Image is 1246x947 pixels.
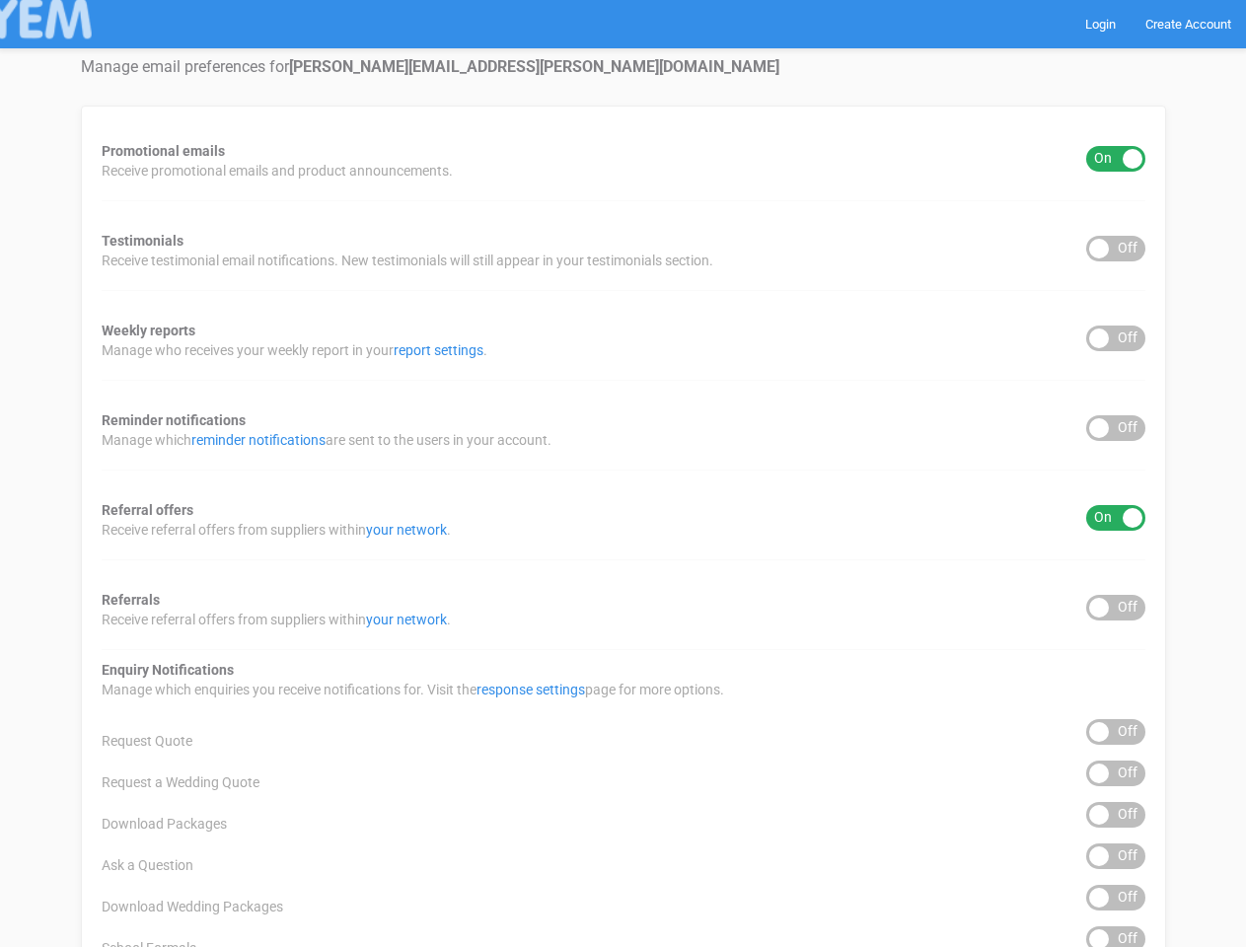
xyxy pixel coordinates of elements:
[366,522,447,538] a: your network
[102,814,227,834] span: Download Packages
[102,161,453,181] span: Receive promotional emails and product announcements.
[102,143,225,159] strong: Promotional emails
[102,520,451,540] span: Receive referral offers from suppliers within .
[102,731,192,751] span: Request Quote
[102,502,193,518] strong: Referral offers
[102,772,259,792] span: Request a Wedding Quote
[102,662,234,678] strong: Enquiry Notifications
[102,680,724,699] span: Manage which enquiries you receive notifications for. Visit the page for more options.
[102,323,195,338] strong: Weekly reports
[102,340,487,360] span: Manage who receives your weekly report in your .
[102,855,193,875] span: Ask a Question
[394,342,483,358] a: report settings
[191,432,326,448] a: reminder notifications
[366,612,447,627] a: your network
[102,412,246,428] strong: Reminder notifications
[81,58,1166,76] h4: Manage email preferences for
[102,430,551,450] span: Manage which are sent to the users in your account.
[476,682,585,697] a: response settings
[289,57,779,76] strong: [PERSON_NAME][EMAIL_ADDRESS][PERSON_NAME][DOMAIN_NAME]
[102,233,183,249] strong: Testimonials
[102,251,713,270] span: Receive testimonial email notifications. New testimonials will still appear in your testimonials ...
[102,592,160,608] strong: Referrals
[102,897,283,916] span: Download Wedding Packages
[102,610,451,629] span: Receive referral offers from suppliers within .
